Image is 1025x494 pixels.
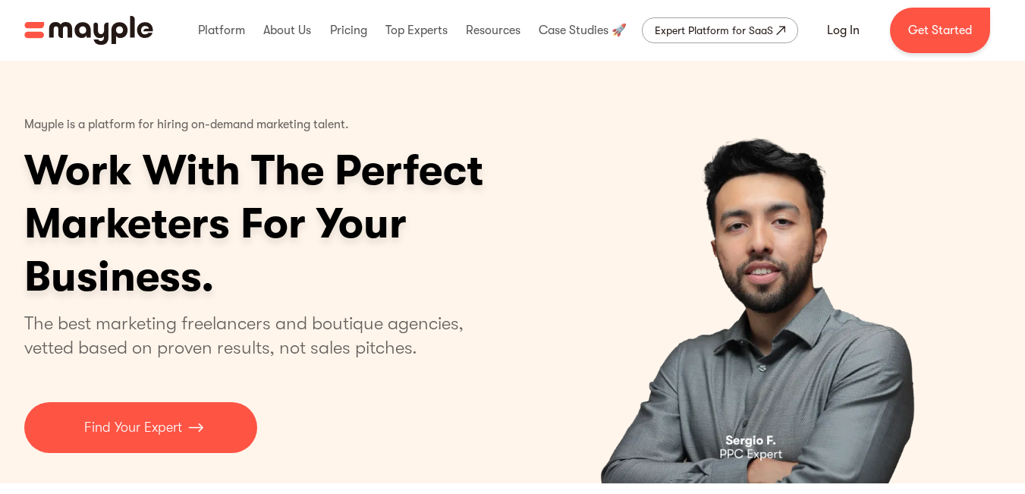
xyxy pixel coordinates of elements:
div: Expert Platform for SaaS [655,21,773,39]
a: Find Your Expert [24,402,257,453]
p: Find Your Expert [84,417,182,438]
h1: Work With The Perfect Marketers For Your Business. [24,144,601,304]
p: The best marketing freelancers and boutique agencies, vetted based on proven results, not sales p... [24,311,482,360]
a: Get Started [890,8,990,53]
a: Log In [809,12,878,49]
a: Expert Platform for SaaS [642,17,798,43]
p: Mayple is a platform for hiring on-demand marketing talent. [24,106,349,144]
img: Mayple logo [24,16,153,45]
